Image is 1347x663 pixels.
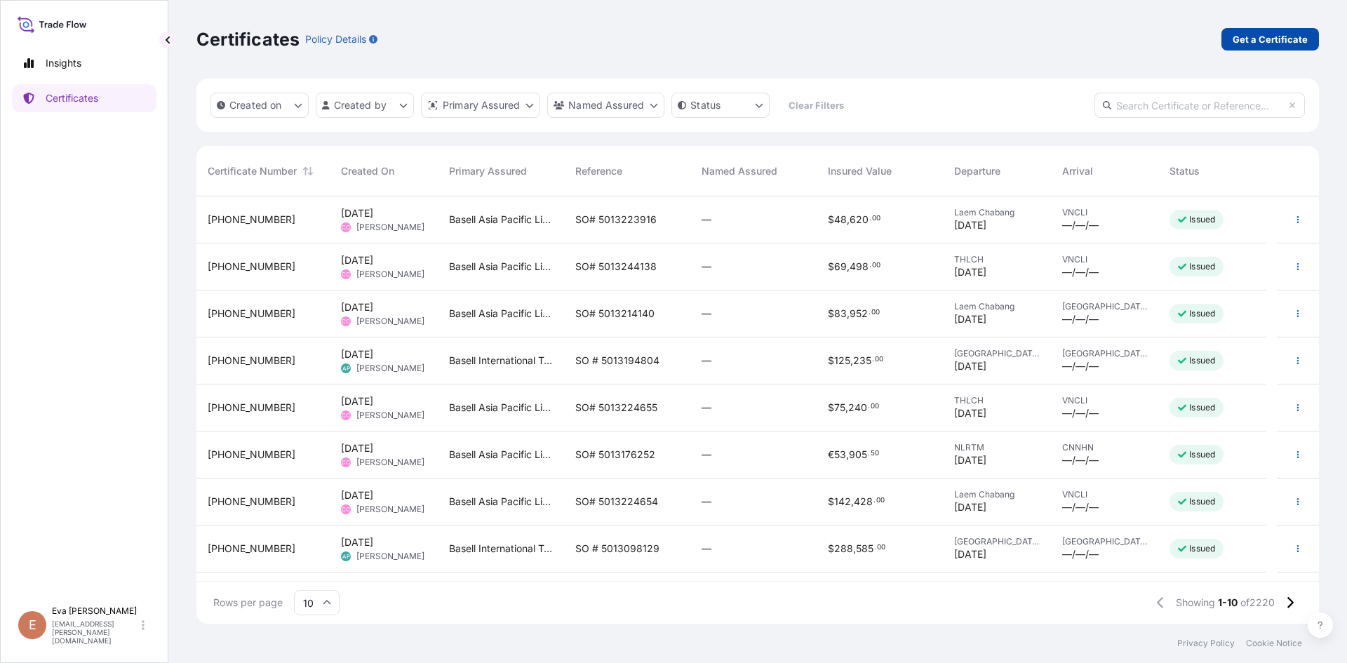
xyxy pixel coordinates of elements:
[208,495,295,509] span: [PHONE_NUMBER]
[341,253,373,267] span: [DATE]
[702,164,777,178] span: Named Assured
[702,354,711,368] span: —
[1177,638,1235,649] a: Privacy Policy
[356,363,424,374] span: [PERSON_NAME]
[828,215,834,225] span: $
[954,164,1000,178] span: Departure
[208,401,295,415] span: [PHONE_NUMBER]
[342,408,350,422] span: CC
[449,164,527,178] span: Primary Assured
[341,206,373,220] span: [DATE]
[1062,406,1099,420] span: —/—/—
[954,547,986,561] span: [DATE]
[356,316,424,327] span: [PERSON_NAME]
[954,218,986,232] span: [DATE]
[872,216,880,221] span: 00
[421,93,540,118] button: distributor Filter options
[853,544,856,554] span: ,
[954,500,986,514] span: [DATE]
[575,448,655,462] span: SO# 5013176252
[1189,261,1215,272] p: Issued
[575,164,622,178] span: Reference
[449,448,553,462] span: Basell Asia Pacific Limited
[954,406,986,420] span: [DATE]
[777,94,855,116] button: Clear Filters
[449,307,553,321] span: Basell Asia Pacific Limited
[834,450,846,460] span: 53
[845,403,848,413] span: ,
[341,164,394,178] span: Created On
[210,93,309,118] button: createdOn Filter options
[1246,638,1302,649] a: Cookie Notice
[196,28,300,51] p: Certificates
[342,502,350,516] span: CC
[356,457,424,468] span: [PERSON_NAME]
[316,93,414,118] button: createdBy Filter options
[834,356,850,366] span: 125
[575,307,655,321] span: SO# 5013214140
[954,489,1040,500] span: Laem Chabang
[208,164,297,178] span: Certificate Number
[671,93,770,118] button: certificateStatus Filter options
[575,260,657,274] span: SO# 5013244138
[208,354,295,368] span: [PHONE_NUMBER]
[702,542,711,556] span: —
[208,260,295,274] span: [PHONE_NUMBER]
[341,300,373,314] span: [DATE]
[213,596,283,610] span: Rows per page
[872,357,874,362] span: .
[874,545,876,550] span: .
[854,497,873,507] span: 428
[869,310,871,315] span: .
[300,163,316,180] button: Sort
[12,84,156,112] a: Certificates
[869,216,871,221] span: .
[828,262,834,272] span: $
[876,498,885,503] span: 00
[12,49,156,77] a: Insights
[954,359,986,373] span: [DATE]
[1062,547,1099,561] span: —/—/—
[828,356,834,366] span: $
[1062,218,1099,232] span: —/—/—
[568,98,644,112] p: Named Assured
[342,220,350,234] span: CC
[341,347,373,361] span: [DATE]
[702,307,711,321] span: —
[443,98,520,112] p: Primary Assured
[789,98,844,112] p: Clear Filters
[850,262,869,272] span: 498
[1062,536,1148,547] span: [GEOGRAPHIC_DATA]
[954,536,1040,547] span: [GEOGRAPHIC_DATA]
[954,395,1040,406] span: THLCH
[834,309,847,319] span: 83
[1062,254,1148,265] span: VNCLI
[834,403,845,413] span: 75
[356,504,424,515] span: [PERSON_NAME]
[575,401,657,415] span: SO# 5013224655
[856,544,873,554] span: 585
[449,354,553,368] span: Basell International Trading FZE
[1062,489,1148,500] span: VNCLI
[1062,312,1099,326] span: —/—/—
[702,401,711,415] span: —
[575,213,657,227] span: SO# 5013223916
[875,357,883,362] span: 00
[847,309,850,319] span: ,
[342,267,350,281] span: CC
[208,542,295,556] span: [PHONE_NUMBER]
[954,207,1040,218] span: Laem Chabang
[690,98,721,112] p: Status
[1176,596,1215,610] span: Showing
[208,448,295,462] span: [PHONE_NUMBER]
[954,301,1040,312] span: Laem Chabang
[1062,453,1099,467] span: —/—/—
[1062,207,1148,218] span: VNCLI
[356,222,424,233] span: [PERSON_NAME]
[1189,355,1215,366] p: Issued
[828,403,834,413] span: $
[702,260,711,274] span: —
[29,618,36,632] span: E
[834,544,853,554] span: 288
